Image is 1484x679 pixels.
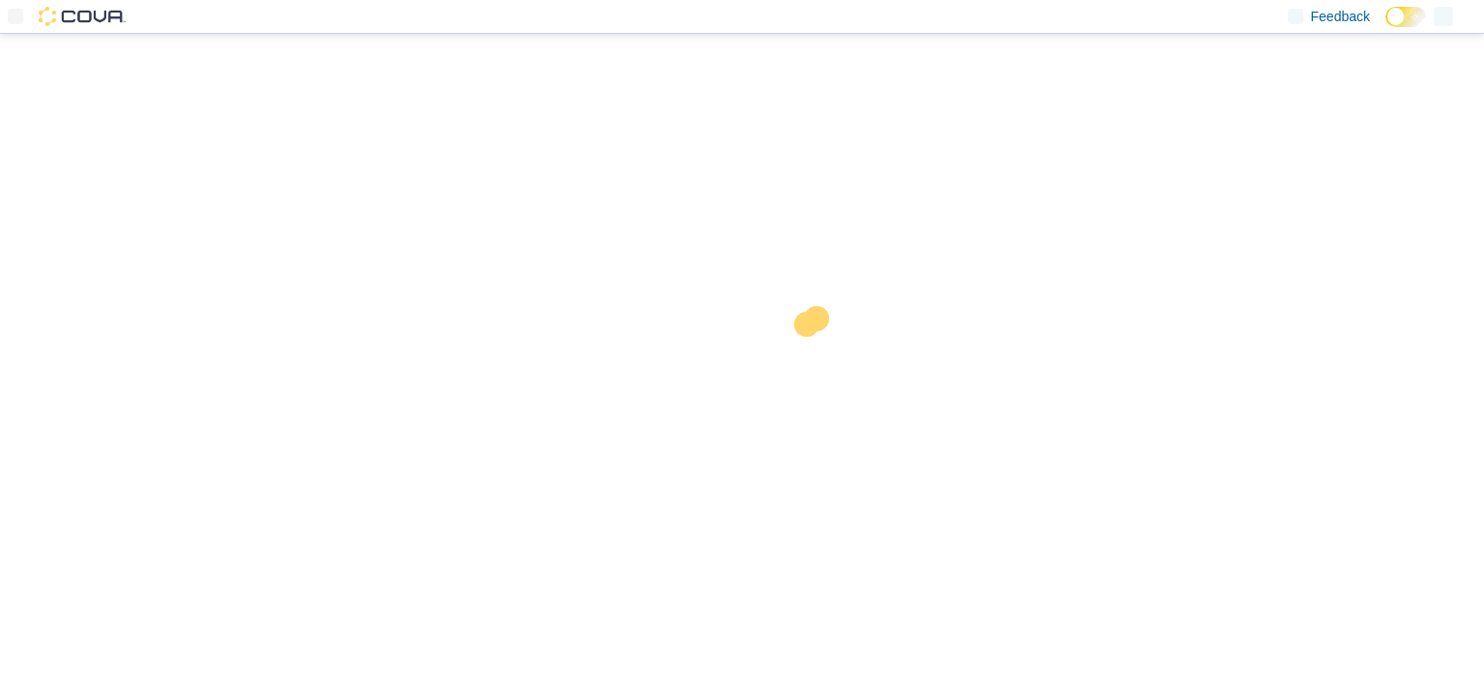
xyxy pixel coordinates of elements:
input: Dark Mode [1385,7,1426,27]
img: cova-loader [742,292,887,437]
span: Dark Mode [1385,27,1386,28]
span: Feedback [1311,7,1370,26]
img: Cova [39,7,126,26]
